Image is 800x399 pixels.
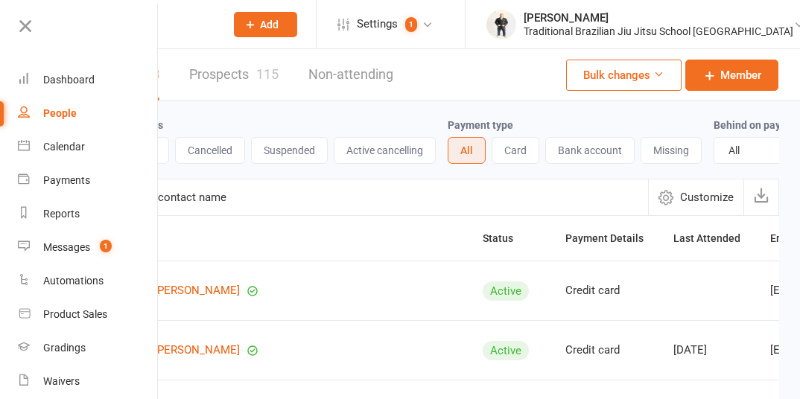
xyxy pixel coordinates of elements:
[308,49,393,100] a: Non-attending
[43,208,80,220] div: Reports
[673,229,757,247] button: Last Attended
[18,97,159,130] a: People
[492,137,539,164] button: Card
[357,7,398,41] span: Settings
[673,232,757,244] span: Last Attended
[483,281,529,301] div: Active
[673,344,757,357] div: [DATE]
[483,229,530,247] button: Status
[18,298,159,331] a: Product Sales
[483,232,530,244] span: Status
[100,240,112,252] span: 1
[524,25,793,38] div: Traditional Brazilian Jiu Jitsu School [GEOGRAPHIC_DATA]
[72,179,648,215] input: Search by contact name
[189,49,279,100] a: Prospects115
[43,342,86,354] div: Gradings
[18,331,159,365] a: Gradings
[524,11,793,25] div: [PERSON_NAME]
[565,284,660,297] div: Credit card
[18,164,159,197] a: Payments
[720,66,761,84] span: Member
[43,107,77,119] div: People
[448,137,486,164] button: All
[18,365,159,398] a: Waivers
[565,232,660,244] span: Payment Details
[448,119,513,131] label: Payment type
[234,12,297,37] button: Add
[18,130,159,164] a: Calendar
[18,231,159,264] a: Messages 1
[43,275,104,287] div: Automations
[685,60,778,91] a: Member
[43,74,95,86] div: Dashboard
[154,344,240,357] a: [PERSON_NAME]
[565,229,660,247] button: Payment Details
[18,264,159,298] a: Automations
[18,63,159,97] a: Dashboard
[175,137,245,164] button: Cancelled
[483,341,529,360] div: Active
[43,375,80,387] div: Waivers
[18,197,159,231] a: Reports
[154,284,240,297] a: [PERSON_NAME]
[334,137,436,164] button: Active cancelling
[486,10,516,39] img: thumb_image1732515240.png
[545,137,635,164] button: Bank account
[260,19,279,31] span: Add
[565,344,660,357] div: Credit card
[43,174,90,186] div: Payments
[43,141,85,153] div: Calendar
[648,179,743,215] button: Customize
[680,188,734,206] span: Customize
[251,137,328,164] button: Suspended
[43,308,107,320] div: Product Sales
[641,137,702,164] button: Missing
[566,60,682,91] button: Bulk changes
[405,17,417,32] span: 1
[43,241,90,253] div: Messages
[256,66,279,82] div: 115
